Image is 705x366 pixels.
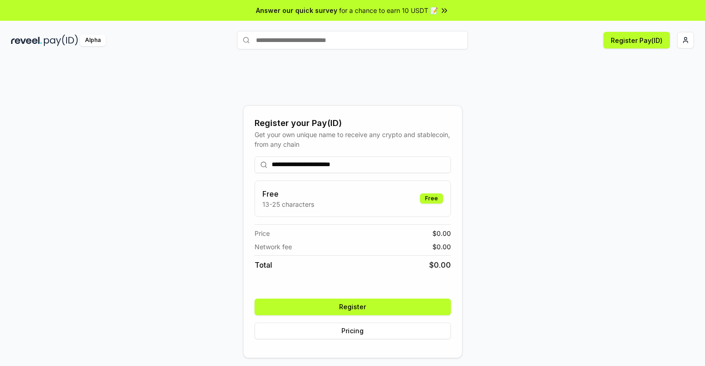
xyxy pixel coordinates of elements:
[603,32,670,48] button: Register Pay(ID)
[262,188,314,199] h3: Free
[432,242,451,252] span: $ 0.00
[255,259,272,270] span: Total
[339,6,438,15] span: for a chance to earn 10 USDT 📝
[255,228,270,238] span: Price
[256,6,337,15] span: Answer our quick survey
[255,130,451,149] div: Get your own unique name to receive any crypto and stablecoin, from any chain
[255,299,451,315] button: Register
[262,199,314,209] p: 13-25 characters
[255,323,451,339] button: Pricing
[429,259,451,270] span: $ 0.00
[80,35,106,46] div: Alpha
[255,242,292,252] span: Network fee
[11,35,42,46] img: reveel_dark
[432,228,451,238] span: $ 0.00
[44,35,78,46] img: pay_id
[420,193,443,204] div: Free
[255,117,451,130] div: Register your Pay(ID)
